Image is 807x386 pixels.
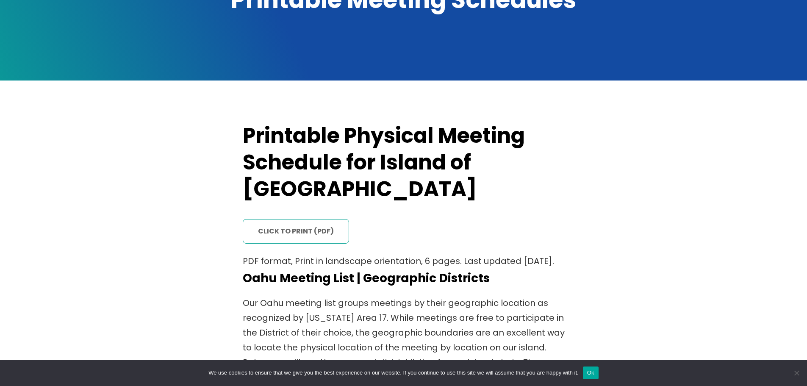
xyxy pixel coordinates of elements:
span: We use cookies to ensure that we give you the best experience on our website. If you continue to ... [208,369,578,377]
p: Our Oahu meeting list groups meetings by their geographic location as recognized by [US_STATE] Ar... [243,296,565,385]
button: Ok [583,367,599,379]
span: No [792,369,801,377]
a: click to print (PDF) [243,219,349,244]
h4: Oahu Meeting List | Geographic Districts [243,271,565,286]
h2: Printable Physical Meeting Schedule for Island of [GEOGRAPHIC_DATA] [243,122,565,203]
p: PDF format, Print in landscape orientation, 6 pages. Last updated [DATE]. [243,254,565,269]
